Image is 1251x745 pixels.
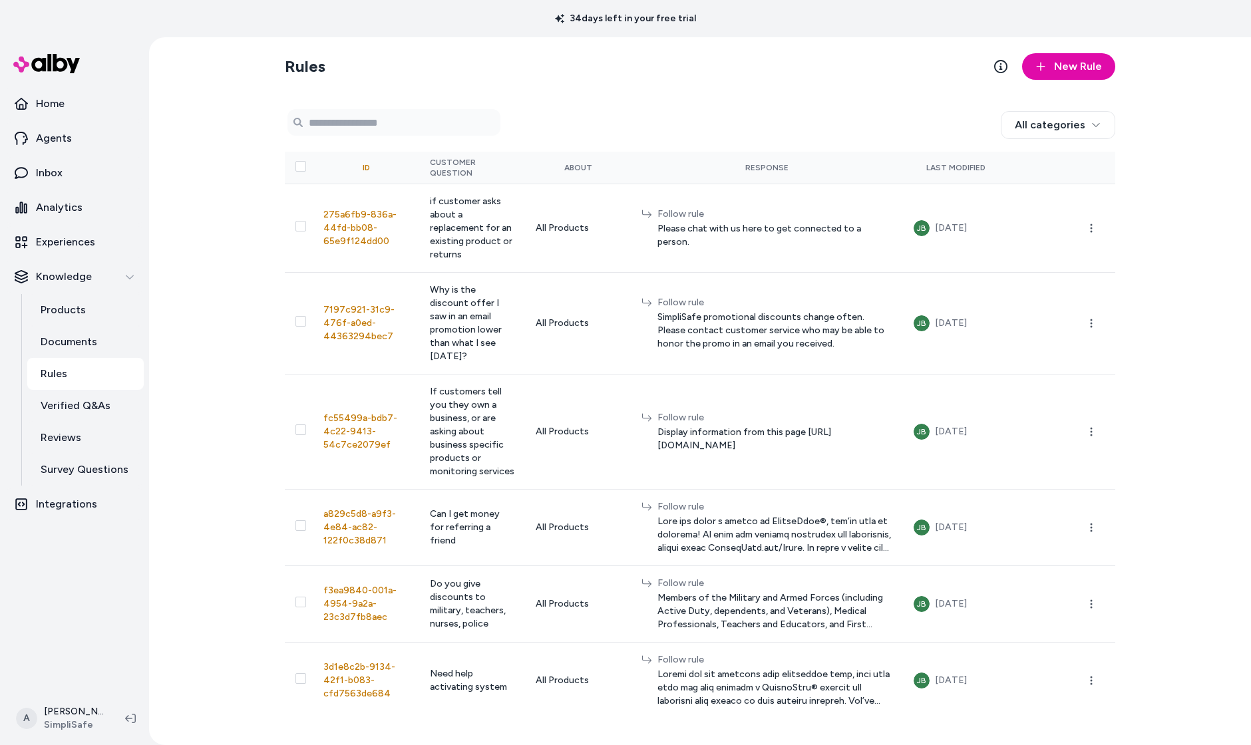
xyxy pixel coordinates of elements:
div: About [536,162,620,173]
a: Inbox [5,157,144,189]
span: 7197c921-31c9-476f-a0ed-44363294bec7 [323,304,395,342]
button: JB [914,315,930,331]
span: if customer asks about a replacement for an existing product or returns [430,196,512,260]
img: alby Logo [13,54,80,73]
button: New Rule [1022,53,1115,80]
button: Select row [295,316,306,327]
a: Rules [27,358,144,390]
div: [DATE] [935,520,967,535]
span: a829c5d8-a9f3-4e84-ac82-122f0c38d871 [323,508,396,546]
span: New Rule [1054,59,1102,74]
button: Select row [295,520,306,531]
p: Products [41,302,86,318]
span: Can I get money for referring a friend [430,508,500,546]
button: Knowledge [5,261,144,293]
a: Products [27,294,144,326]
a: Documents [27,326,144,358]
div: All Products [536,521,620,534]
p: Survey Questions [41,462,128,478]
div: All Products [536,674,620,687]
div: Follow rule [657,411,892,424]
p: Integrations [36,496,97,512]
span: Do you give discounts to military, teachers, nurses, police [430,578,506,629]
a: Agents [5,122,144,154]
a: Verified Q&As [27,390,144,422]
p: Documents [41,334,97,350]
p: Analytics [36,200,83,216]
button: Select row [295,424,306,435]
div: Response [641,162,892,173]
button: Select row [295,221,306,231]
h2: Rules [285,56,325,77]
span: SimpliSafe promotional discounts change often. Please contact customer service who may be able to... [657,311,892,351]
span: 275a6fb9-836a-44fd-bb08-65e9f124dd00 [323,209,397,247]
a: Experiences [5,226,144,258]
span: Loremi dol sit ametcons adip elitseddoe temp, inci utla etdo mag aliq enimadm v QuisnoStru® exerc... [657,668,892,708]
button: Select row [295,597,306,607]
span: 3d1e8c2b-9134-42f1-b083-cfd7563de684 [323,661,395,699]
span: f3ea9840-001a-4954-9a2a-23c3d7fb8aec [323,585,397,623]
button: All categories [1001,111,1115,139]
span: Why is the discount offer I saw in an email promotion lower than what I see [DATE]? [430,284,502,362]
span: Need help activating system [430,668,507,692]
div: Follow rule [657,653,892,667]
div: Follow rule [657,296,892,309]
p: Inbox [36,165,63,181]
p: 34 days left in your free trial [547,12,704,25]
p: Agents [36,130,72,146]
p: Verified Q&As [41,398,110,414]
span: Members of the Military and Armed Forces (including Active Duty, dependents, and Veterans), Medic... [657,591,892,631]
div: [DATE] [935,315,967,331]
span: SimpliSafe [44,718,104,732]
button: A[PERSON_NAME]SimpliSafe [8,697,114,740]
div: [DATE] [935,672,967,688]
div: Follow rule [657,500,892,514]
a: Survey Questions [27,454,144,486]
div: Customer Question [430,157,514,178]
button: Select row [295,673,306,684]
div: All Products [536,317,620,330]
button: Select all [295,161,306,172]
div: ID [363,162,370,173]
button: JB [914,424,930,440]
button: JB [914,596,930,612]
div: All Products [536,425,620,438]
a: Analytics [5,192,144,223]
p: Rules [41,366,67,382]
span: A [16,708,37,729]
span: Lore ips dolor s ametco ad ElitseDdoe®, tem’in utla et dolorema! Al enim adm veniamq nostrudex ul... [657,515,892,555]
div: [DATE] [935,596,967,612]
div: All Products [536,222,620,235]
span: Please chat with us here to get connected to a person. [657,222,892,249]
div: All Products [536,597,620,611]
a: Reviews [27,422,144,454]
span: If customers tell you they own a business, or are asking about business specific products or moni... [430,386,514,477]
button: JB [914,220,930,236]
p: Experiences [36,234,95,250]
div: Follow rule [657,577,892,590]
p: Knowledge [36,269,92,285]
button: JB [914,520,930,535]
div: Follow rule [657,208,892,221]
div: [DATE] [935,424,967,440]
a: Integrations [5,488,144,520]
p: [PERSON_NAME] [44,705,104,718]
button: JB [914,672,930,688]
p: Reviews [41,430,81,446]
div: Last Modified [914,162,998,173]
span: Display information from this page [URL][DOMAIN_NAME] [657,426,892,452]
span: fc55499a-bdb7-4c22-9413-54c7ce2079ef [323,412,397,450]
p: Home [36,96,65,112]
a: Home [5,88,144,120]
div: [DATE] [935,220,967,236]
